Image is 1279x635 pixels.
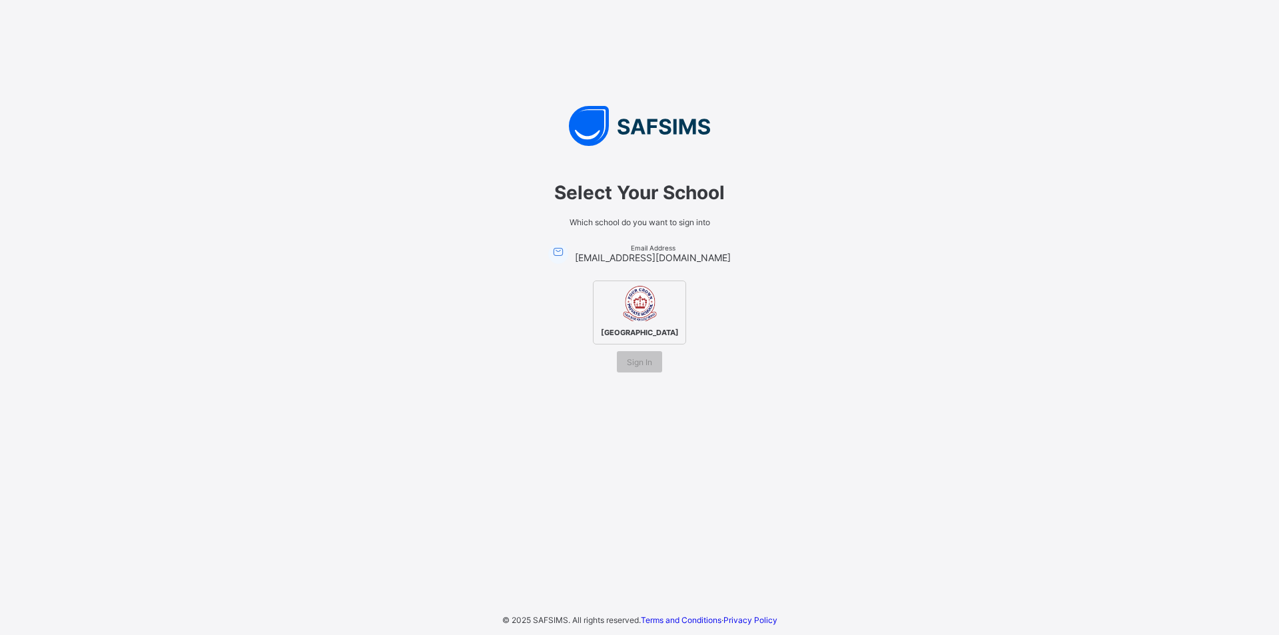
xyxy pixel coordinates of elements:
img: Four Crown Private School [622,285,658,321]
span: [GEOGRAPHIC_DATA] [598,324,682,340]
span: · [641,615,777,625]
span: Email Address [575,244,731,252]
img: SAFSIMS Logo [440,106,839,146]
span: © 2025 SAFSIMS. All rights reserved. [502,615,641,625]
span: Sign In [627,357,652,367]
a: Terms and Conditions [641,615,721,625]
span: Select Your School [453,181,826,204]
span: [EMAIL_ADDRESS][DOMAIN_NAME] [575,252,731,263]
a: Privacy Policy [723,615,777,625]
span: Which school do you want to sign into [453,217,826,227]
